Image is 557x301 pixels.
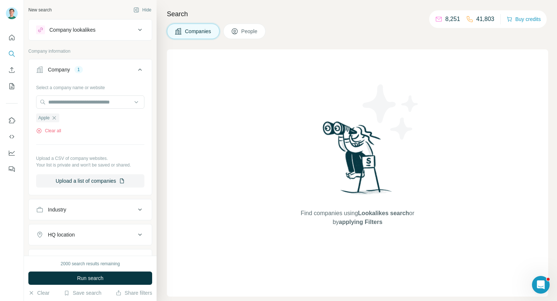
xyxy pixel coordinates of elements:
[319,119,396,202] img: Surfe Illustration - Woman searching with binoculars
[28,289,49,297] button: Clear
[29,226,152,244] button: HQ location
[6,47,18,60] button: Search
[339,219,382,225] span: applying Filters
[48,66,70,73] div: Company
[6,80,18,93] button: My lists
[116,289,152,297] button: Share filters
[6,114,18,127] button: Use Surfe on LinkedIn
[61,260,120,267] div: 2000 search results remaining
[507,14,541,24] button: Buy credits
[29,251,152,269] button: Annual revenue ($)
[185,28,212,35] span: Companies
[532,276,550,294] iframe: Intercom live chat
[38,115,50,121] span: Apple
[36,162,144,168] p: Your list is private and won't be saved or shared.
[128,4,157,15] button: Hide
[29,21,152,39] button: Company lookalikes
[6,63,18,77] button: Enrich CSV
[36,155,144,162] p: Upload a CSV of company websites.
[358,210,409,216] span: Lookalikes search
[167,9,548,19] h4: Search
[36,174,144,188] button: Upload a list of companies
[476,15,494,24] p: 41,803
[74,66,83,73] div: 1
[6,31,18,44] button: Quick start
[445,15,460,24] p: 8,251
[29,61,152,81] button: Company1
[48,206,66,213] div: Industry
[298,209,416,227] span: Find companies using or by
[28,272,152,285] button: Run search
[64,289,101,297] button: Save search
[36,127,61,134] button: Clear all
[241,28,258,35] span: People
[6,130,18,143] button: Use Surfe API
[6,146,18,160] button: Dashboard
[6,7,18,19] img: Avatar
[48,231,75,238] div: HQ location
[49,26,95,34] div: Company lookalikes
[28,7,52,13] div: New search
[77,274,104,282] span: Run search
[28,48,152,55] p: Company information
[6,162,18,176] button: Feedback
[29,201,152,218] button: Industry
[358,79,424,145] img: Surfe Illustration - Stars
[36,81,144,91] div: Select a company name or website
